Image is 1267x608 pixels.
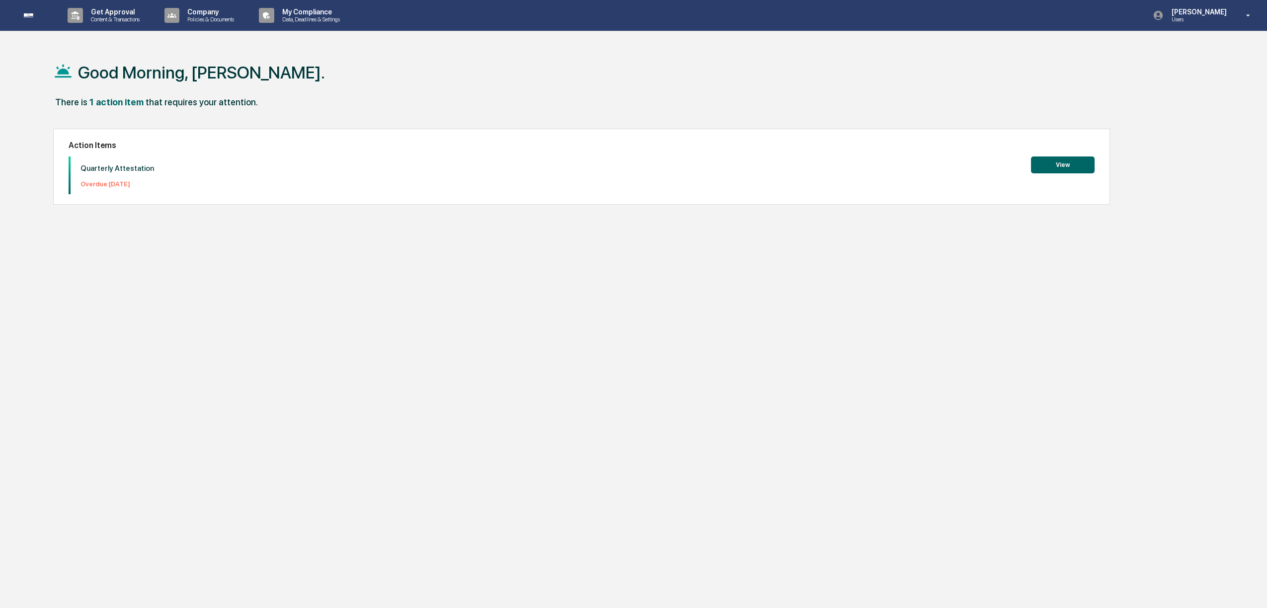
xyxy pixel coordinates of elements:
p: Policies & Documents [179,16,239,23]
p: Quarterly Attestation [80,164,154,173]
h2: Action Items [69,141,1095,150]
div: that requires your attention. [146,97,258,107]
h1: Good Morning, [PERSON_NAME]. [78,63,325,82]
div: There is [55,97,87,107]
p: Data, Deadlines & Settings [274,16,345,23]
a: View [1031,159,1095,169]
p: [PERSON_NAME] [1164,8,1232,16]
button: View [1031,156,1095,173]
p: Content & Transactions [83,16,145,23]
p: Get Approval [83,8,145,16]
p: Overdue: [DATE] [80,180,154,188]
img: logo [24,13,48,17]
p: My Compliance [274,8,345,16]
div: 1 action item [89,97,144,107]
p: Users [1164,16,1232,23]
p: Company [179,8,239,16]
